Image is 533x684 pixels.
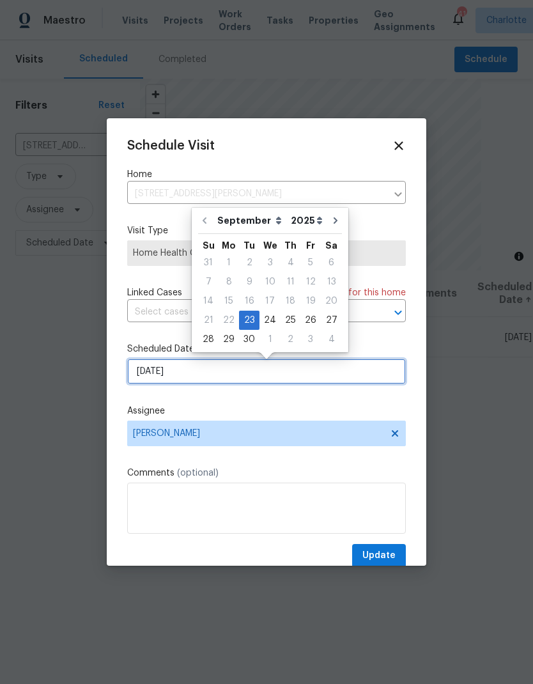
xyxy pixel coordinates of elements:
div: Sat Sep 27 2025 [321,311,342,330]
button: Open [389,304,407,322]
div: 20 [321,292,342,310]
abbr: Friday [306,241,315,250]
div: 5 [300,254,321,272]
div: 19 [300,292,321,310]
div: 2 [239,254,259,272]
button: Go to previous month [195,208,214,233]
div: 15 [219,292,239,310]
div: 4 [281,254,300,272]
div: Sat Sep 20 2025 [321,291,342,311]
input: Select cases [127,302,370,322]
label: Visit Type [127,224,406,237]
div: 24 [259,311,281,329]
span: Update [362,548,396,564]
div: 10 [259,273,281,291]
div: 7 [198,273,219,291]
div: 27 [321,311,342,329]
div: 23 [239,311,259,329]
div: Sun Sep 21 2025 [198,311,219,330]
div: Fri Sep 19 2025 [300,291,321,311]
div: 1 [259,330,281,348]
abbr: Saturday [325,241,337,250]
div: Tue Sep 02 2025 [239,253,259,272]
div: Wed Sep 24 2025 [259,311,281,330]
div: Mon Sep 29 2025 [219,330,239,349]
div: 22 [219,311,239,329]
div: 25 [281,311,300,329]
label: Home [127,168,406,181]
div: Tue Sep 09 2025 [239,272,259,291]
div: Wed Sep 10 2025 [259,272,281,291]
div: 1 [219,254,239,272]
div: 18 [281,292,300,310]
div: Mon Sep 15 2025 [219,291,239,311]
div: 4 [321,330,342,348]
span: Schedule Visit [127,139,215,152]
div: 13 [321,273,342,291]
div: Wed Oct 01 2025 [259,330,281,349]
span: (optional) [177,469,219,478]
div: Mon Sep 22 2025 [219,311,239,330]
input: M/D/YYYY [127,359,406,384]
div: Thu Sep 18 2025 [281,291,300,311]
div: Fri Sep 05 2025 [300,253,321,272]
div: 8 [219,273,239,291]
div: Sun Aug 31 2025 [198,253,219,272]
div: 11 [281,273,300,291]
div: Wed Sep 03 2025 [259,253,281,272]
span: [PERSON_NAME] [133,428,383,439]
select: Year [288,211,326,230]
div: Tue Sep 30 2025 [239,330,259,349]
button: Go to next month [326,208,345,233]
div: Sat Oct 04 2025 [321,330,342,349]
abbr: Thursday [284,241,297,250]
div: Sun Sep 07 2025 [198,272,219,291]
input: Enter in an address [127,184,387,204]
div: 6 [321,254,342,272]
span: Linked Cases [127,286,182,299]
div: 3 [259,254,281,272]
div: 31 [198,254,219,272]
div: Sun Sep 14 2025 [198,291,219,311]
span: Home Health Checkup [133,247,400,260]
div: 3 [300,330,321,348]
div: Mon Sep 08 2025 [219,272,239,291]
label: Scheduled Date [127,343,406,355]
div: 28 [198,330,219,348]
div: Thu Sep 11 2025 [281,272,300,291]
div: 29 [219,330,239,348]
div: Tue Sep 16 2025 [239,291,259,311]
div: Thu Sep 25 2025 [281,311,300,330]
div: Fri Sep 26 2025 [300,311,321,330]
div: Wed Sep 17 2025 [259,291,281,311]
span: Close [392,139,406,153]
abbr: Wednesday [263,241,277,250]
div: Mon Sep 01 2025 [219,253,239,272]
label: Assignee [127,405,406,417]
div: 21 [198,311,219,329]
select: Month [214,211,288,230]
div: 12 [300,273,321,291]
button: Update [352,544,406,568]
div: 17 [259,292,281,310]
div: 2 [281,330,300,348]
div: Sun Sep 28 2025 [198,330,219,349]
div: Tue Sep 23 2025 [239,311,259,330]
label: Comments [127,467,406,479]
div: Sat Sep 13 2025 [321,272,342,291]
div: 26 [300,311,321,329]
abbr: Monday [222,241,236,250]
div: 9 [239,273,259,291]
div: Fri Sep 12 2025 [300,272,321,291]
div: Fri Oct 03 2025 [300,330,321,349]
div: Thu Sep 04 2025 [281,253,300,272]
div: Sat Sep 06 2025 [321,253,342,272]
abbr: Tuesday [243,241,255,250]
div: Thu Oct 02 2025 [281,330,300,349]
div: 30 [239,330,259,348]
div: 16 [239,292,259,310]
abbr: Sunday [203,241,215,250]
div: 14 [198,292,219,310]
